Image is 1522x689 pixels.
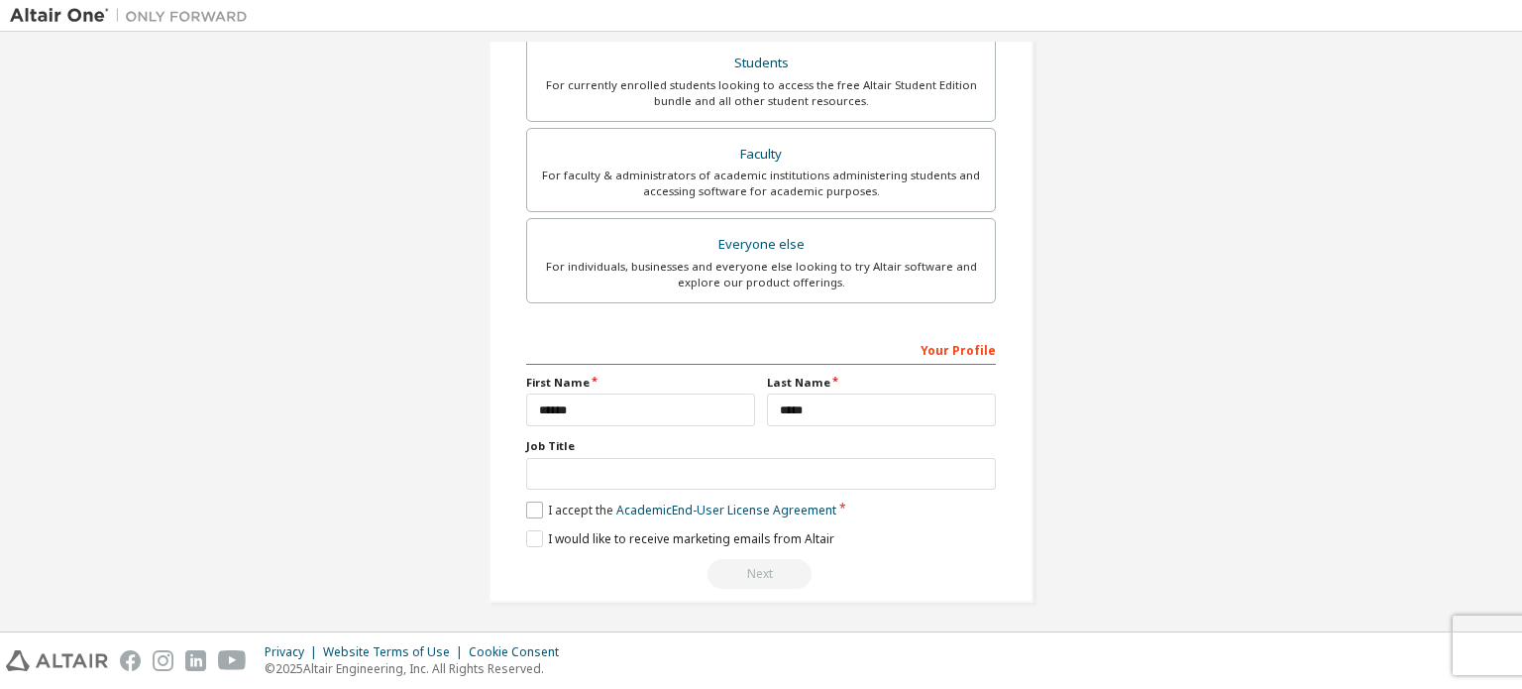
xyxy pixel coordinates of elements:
[767,375,996,391] label: Last Name
[526,375,755,391] label: First Name
[153,650,173,671] img: instagram.svg
[120,650,141,671] img: facebook.svg
[6,650,108,671] img: altair_logo.svg
[526,530,834,547] label: I would like to receive marketing emails from Altair
[10,6,258,26] img: Altair One
[218,650,247,671] img: youtube.svg
[526,502,836,518] label: I accept the
[265,644,323,660] div: Privacy
[539,77,983,109] div: For currently enrolled students looking to access the free Altair Student Edition bundle and all ...
[323,644,469,660] div: Website Terms of Use
[616,502,836,518] a: Academic End-User License Agreement
[185,650,206,671] img: linkedin.svg
[539,231,983,259] div: Everyone else
[526,559,996,589] div: Read and acccept EULA to continue
[539,50,983,77] div: Students
[539,168,983,199] div: For faculty & administrators of academic institutions administering students and accessing softwa...
[265,660,571,677] p: © 2025 Altair Engineering, Inc. All Rights Reserved.
[469,644,571,660] div: Cookie Consent
[539,141,983,169] div: Faculty
[539,259,983,290] div: For individuals, businesses and everyone else looking to try Altair software and explore our prod...
[526,438,996,454] label: Job Title
[526,333,996,365] div: Your Profile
